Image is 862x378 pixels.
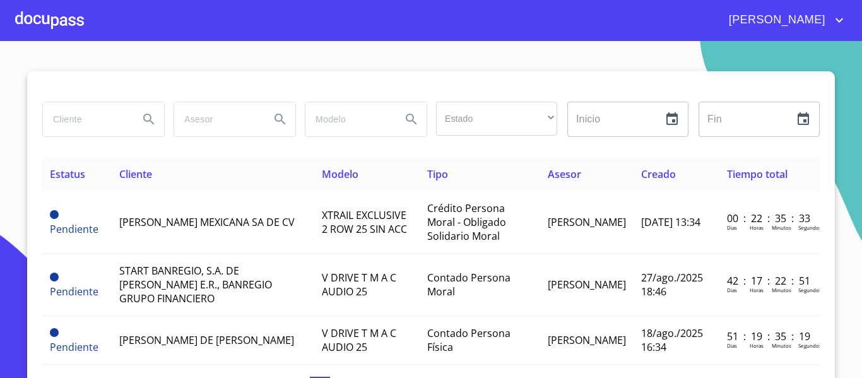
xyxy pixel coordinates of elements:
p: Horas [750,286,764,293]
span: Creado [641,167,676,181]
span: [PERSON_NAME] [548,333,626,347]
p: 51 : 19 : 35 : 19 [727,329,812,343]
span: Tiempo total [727,167,788,181]
span: [PERSON_NAME] [548,278,626,292]
p: Horas [750,224,764,231]
span: Pendiente [50,340,98,354]
span: V DRIVE T M A C AUDIO 25 [322,326,396,354]
span: Contado Persona Moral [427,271,511,298]
span: START BANREGIO, S.A. DE [PERSON_NAME] E.R., BANREGIO GRUPO FINANCIERO [119,264,272,305]
span: Pendiente [50,222,98,236]
input: search [174,102,260,136]
p: Minutos [772,342,791,349]
span: Tipo [427,167,448,181]
span: 18/ago./2025 16:34 [641,326,703,354]
span: XTRAIL EXCLUSIVE 2 ROW 25 SIN ACC [322,208,407,236]
span: Pendiente [50,328,59,337]
p: Segundos [798,224,822,231]
p: Horas [750,342,764,349]
input: search [305,102,391,136]
p: Dias [727,224,737,231]
span: [PERSON_NAME] DE [PERSON_NAME] [119,333,294,347]
p: Dias [727,286,737,293]
span: Cliente [119,167,152,181]
span: [PERSON_NAME] [719,10,832,30]
button: Search [396,104,427,134]
button: account of current user [719,10,847,30]
p: Segundos [798,286,822,293]
span: [DATE] 13:34 [641,215,700,229]
p: Minutos [772,286,791,293]
span: Crédito Persona Moral - Obligado Solidario Moral [427,201,506,243]
span: [PERSON_NAME] [548,215,626,229]
span: Modelo [322,167,358,181]
span: [PERSON_NAME] MEXICANA SA DE CV [119,215,295,229]
button: Search [134,104,164,134]
span: Pendiente [50,210,59,219]
p: Segundos [798,342,822,349]
input: search [43,102,129,136]
span: Estatus [50,167,85,181]
p: 00 : 22 : 35 : 33 [727,211,812,225]
span: V DRIVE T M A C AUDIO 25 [322,271,396,298]
span: 27/ago./2025 18:46 [641,271,703,298]
span: Asesor [548,167,581,181]
p: Minutos [772,224,791,231]
p: 42 : 17 : 22 : 51 [727,274,812,288]
span: Pendiente [50,273,59,281]
div: ​ [436,102,557,136]
span: Contado Persona Física [427,326,511,354]
span: Pendiente [50,285,98,298]
p: Dias [727,342,737,349]
button: Search [265,104,295,134]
